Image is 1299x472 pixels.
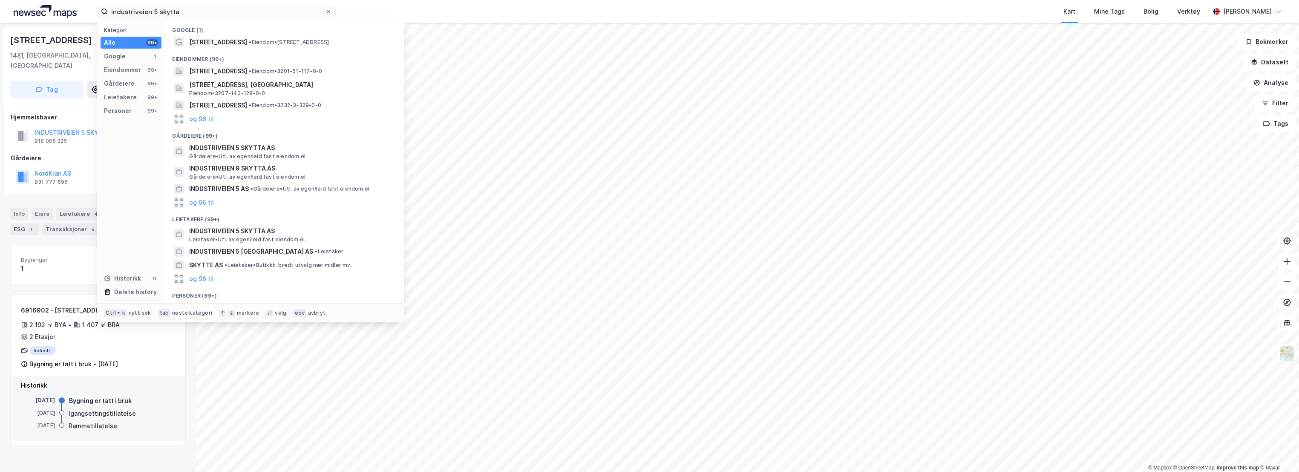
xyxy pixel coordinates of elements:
[32,208,53,220] div: Eiere
[29,332,55,342] div: 2 Etasjer
[249,68,251,74] span: •
[10,208,28,220] div: Info
[189,274,214,284] button: og 96 til
[146,80,158,87] div: 99+
[21,264,95,274] div: 1
[129,310,151,316] div: nytt søk
[21,256,95,264] span: Bygninger
[249,68,322,75] span: Eiendom • 3201-51-117-0-0
[104,38,115,48] div: Alle
[308,310,325,316] div: avbryt
[82,320,120,330] div: 1 407 ㎡ BRA
[1246,74,1296,91] button: Analyse
[189,66,247,76] span: [STREET_ADDRESS]
[249,102,321,109] span: Eiendom • 3232-3-329-0-0
[11,153,185,163] div: Gårdeiere
[189,80,394,90] span: [STREET_ADDRESS], [GEOGRAPHIC_DATA]
[1256,115,1296,132] button: Tags
[189,197,214,208] button: og 96 til
[189,153,307,160] span: Gårdeiere • Utl. av egen/leid fast eiendom el.
[165,209,404,225] div: Leietakere (99+)
[56,208,104,220] div: Leietakere
[237,310,259,316] div: markere
[172,310,212,316] div: neste kategori
[21,397,55,404] div: [DATE]
[189,236,306,243] span: Leietaker • Utl. av egen/leid fast eiendom el.
[104,78,135,89] div: Gårdeiere
[1256,431,1299,472] div: Kontrollprogram for chat
[21,305,142,316] div: 6916902 - [STREET_ADDRESS]
[35,138,67,145] div: 918 005 226
[189,163,394,174] span: INDUSTRIVEIEN 9 SKYTTA AS
[104,27,161,33] div: Kategori
[104,65,141,75] div: Eiendommer
[249,102,251,108] span: •
[10,50,143,71] div: 1481, [GEOGRAPHIC_DATA], [GEOGRAPHIC_DATA]
[1143,6,1158,17] div: Bolig
[1255,95,1296,112] button: Filter
[315,248,343,255] span: Leietaker
[146,39,158,46] div: 99+
[69,396,132,406] div: Bygning er tatt i bruk
[1217,465,1259,471] a: Improve this map
[1244,54,1296,71] button: Datasett
[189,37,247,47] span: [STREET_ADDRESS]
[104,309,127,317] div: Ctrl + k
[104,106,132,116] div: Personer
[21,380,175,391] div: Historikk
[104,51,126,61] div: Google
[21,409,55,417] div: [DATE]
[1148,465,1172,471] a: Mapbox
[68,321,72,328] div: •
[35,179,68,185] div: 931 777 696
[29,320,66,330] div: 2 192 ㎡ BYA
[29,359,118,369] div: Bygning er tatt i bruk - [DATE]
[189,90,265,97] span: Eiendom • 3207-140-128-0-0
[108,5,325,18] input: Søk på adresse, matrikkel, gårdeiere, leietakere eller personer
[146,94,158,101] div: 99+
[1256,431,1299,472] iframe: Chat Widget
[189,114,214,124] button: og 96 til
[165,286,404,301] div: Personer (99+)
[11,112,185,122] div: Hjemmelshaver
[151,53,158,60] div: 1
[189,246,313,257] span: INDUSTRIVEIEN 5 [GEOGRAPHIC_DATA] AS
[189,260,223,270] span: SKYTTE AS
[293,309,306,317] div: esc
[225,262,227,268] span: •
[251,185,371,192] span: Gårdeiere • Utl. av egen/leid fast eiendom el.
[1173,465,1215,471] a: OpenStreetMap
[1223,6,1272,17] div: [PERSON_NAME]
[92,210,100,218] div: 4
[10,33,94,47] div: [STREET_ADDRESS]
[104,92,137,102] div: Leietakere
[165,49,404,64] div: Eiendommer (99+)
[275,310,286,316] div: velg
[225,262,351,269] span: Leietaker • Butikkh. bredt utvalg nær.midler mv.
[1063,6,1075,17] div: Kart
[189,226,394,236] span: INDUSTRIVEIEN 5 SKYTTA AS
[10,223,39,235] div: ESG
[189,184,249,194] span: INDUSTRIVEIEN 5 AS
[249,39,329,46] span: Eiendom • [STREET_ADDRESS]
[27,225,35,234] div: 1
[1238,33,1296,50] button: Bokmerker
[89,225,97,234] div: 5
[189,100,247,110] span: [STREET_ADDRESS]
[315,248,317,255] span: •
[189,143,394,153] span: INDUSTRIVEIEN 5 SKYTTA AS
[14,5,77,18] img: logo.a4113a55bc3d86da70a041830d287a7e.svg
[114,287,157,297] div: Delete history
[189,174,307,180] span: Gårdeiere • Utl. av egen/leid fast eiendom el.
[21,422,55,429] div: [DATE]
[1177,6,1200,17] div: Verktøy
[165,126,404,141] div: Gårdeiere (99+)
[165,20,404,35] div: Google (1)
[251,185,253,192] span: •
[42,223,101,235] div: Transaksjoner
[69,408,136,419] div: Igangsettingstillatelse
[1094,6,1125,17] div: Mine Tags
[151,275,158,282] div: 0
[146,107,158,114] div: 99+
[146,67,158,73] div: 99+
